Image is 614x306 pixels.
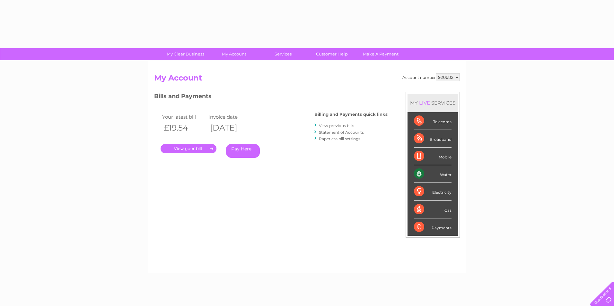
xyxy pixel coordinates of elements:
a: View previous bills [319,123,354,128]
div: Electricity [414,183,452,200]
a: Services [257,48,310,60]
a: Paperless bill settings [319,136,360,141]
h4: Billing and Payments quick links [314,112,388,117]
a: My Account [208,48,261,60]
div: LIVE [418,100,431,106]
div: Telecoms [414,112,452,130]
h2: My Account [154,73,460,86]
div: MY SERVICES [408,94,458,112]
div: Broadband [414,130,452,148]
th: £19.54 [161,121,207,134]
th: [DATE] [207,121,253,134]
a: Customer Help [305,48,358,60]
a: My Clear Business [159,48,212,60]
a: Pay Here [226,144,260,158]
div: Mobile [414,148,452,165]
a: . [161,144,216,153]
td: Invoice date [207,113,253,121]
a: Make A Payment [354,48,407,60]
a: Statement of Accounts [319,130,364,135]
div: Gas [414,201,452,218]
div: Payments [414,218,452,236]
div: Water [414,165,452,183]
td: Your latest bill [161,113,207,121]
div: Account number [402,73,460,81]
h3: Bills and Payments [154,92,388,103]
